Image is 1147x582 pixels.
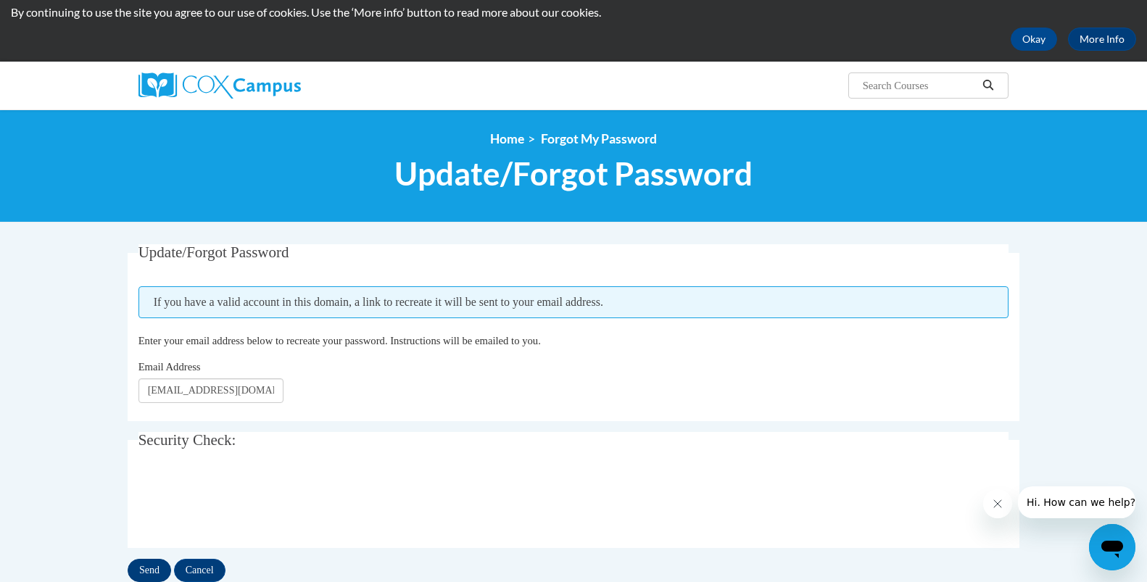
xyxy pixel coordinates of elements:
[977,77,999,94] button: Search
[138,378,283,403] input: Email
[174,559,225,582] input: Cancel
[138,286,1009,318] span: If you have a valid account in this domain, a link to recreate it will be sent to your email addr...
[541,131,657,146] span: Forgot My Password
[1068,28,1136,51] a: More Info
[138,244,289,261] span: Update/Forgot Password
[138,361,201,373] span: Email Address
[128,559,171,582] input: Send
[1011,28,1057,51] button: Okay
[394,154,753,193] span: Update/Forgot Password
[1089,524,1135,570] iframe: 启动消息传送窗口的按钮
[861,77,977,94] input: Search Courses
[138,72,414,99] a: Cox Campus
[138,72,301,99] img: Cox Campus
[1018,486,1135,518] iframe: 来自公司的消息
[490,131,524,146] a: Home
[138,431,236,449] span: Security Check:
[138,473,359,530] iframe: reCAPTCHA
[11,4,1136,20] p: By continuing to use the site you agree to our use of cookies. Use the ‘More info’ button to read...
[983,489,1012,518] iframe: 关闭消息
[138,335,541,346] span: Enter your email address below to recreate your password. Instructions will be emailed to you.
